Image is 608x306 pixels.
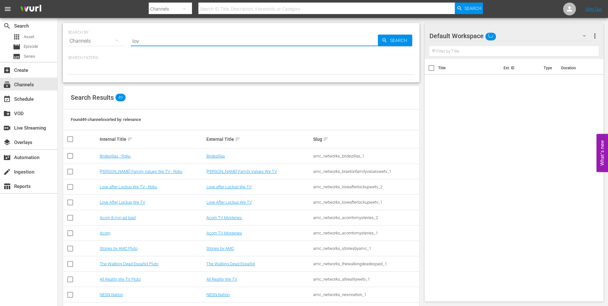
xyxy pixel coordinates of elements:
[313,231,418,235] div: amc_networks_acorntvmysteries_1
[100,215,136,220] a: Acorn 8 min ad load
[591,32,599,40] span: more_vert
[100,277,141,282] a: All Reality We TV Pluto
[206,292,230,297] a: NESN Nation
[24,53,35,60] span: Series
[235,136,241,142] span: sort
[206,215,242,220] a: Acorn TV Mysteries
[3,154,11,161] span: Automation
[206,200,252,205] a: Love After Lockup We TV
[13,43,21,51] span: Episode
[323,136,329,142] span: sort
[100,184,157,189] a: Love after Lockup We TV - Roku
[3,110,11,117] span: VOD
[313,292,418,297] div: amc_networks_nesnnation_1
[313,154,418,158] div: amc_networks_bridezillas_1
[71,94,114,101] span: Search Results
[4,5,12,13] span: menu
[71,117,141,122] span: Found 49 channels sorted by: relevance
[68,55,414,61] p: Search Filters:
[557,59,596,77] th: Duration
[100,200,145,205] a: Love After Lockup We TV
[206,246,234,251] a: Stories by AMC
[206,184,252,189] a: Love after Lockup We TV
[206,277,237,282] a: All Reality We TV
[313,184,418,189] div: amc_networks_loveafterlockupwetv_2
[313,246,418,251] div: amc_networks_storiesbyamc_1
[100,135,204,143] div: Internal Title
[429,27,592,45] div: Default Workspace
[100,154,130,158] a: Bridezillas - Roku
[24,34,34,40] span: Asset
[585,6,602,12] a: Sign Out
[206,154,225,158] a: Bridezillas
[3,139,11,146] span: Overlays
[24,43,38,50] span: Episode
[3,81,11,89] span: Channels
[455,3,483,14] button: Search
[100,169,182,174] a: [PERSON_NAME] Family Values We TV - Roku
[100,292,123,297] a: NESN Nation
[3,66,11,74] span: Create
[500,59,540,77] th: Ext. ID
[3,183,11,190] span: Reports
[3,124,11,132] span: Live Streaming
[3,95,11,103] span: Schedule
[115,94,126,101] span: 49
[596,134,608,172] button: Open Feedback Widget
[206,169,277,174] a: [PERSON_NAME] Family Values We TV
[591,28,599,44] button: more_vert
[313,277,418,282] div: amc_networks_allrealitywetv_1
[464,3,481,14] span: Search
[68,32,124,50] div: Channels
[313,169,418,174] div: amc_networks_braxtonfamilyvalueswetv_1
[313,261,418,266] div: amc_networks_thewalkingdeadespaol_1
[378,35,412,46] button: Search
[313,215,418,220] div: amc_networks_acorntvmysteries_2
[3,168,11,176] span: Ingestion
[387,35,412,46] span: Search
[13,53,21,60] span: Series
[313,135,418,143] div: Slug
[127,136,133,142] span: sort
[206,261,255,266] a: The Walking Dead Español
[206,135,311,143] div: External Title
[100,261,158,266] a: The Walking Dead Español Pluto
[13,33,21,41] span: Asset
[438,59,500,77] th: Title
[206,231,242,235] a: Acorn TV Mysteries
[100,231,110,235] a: Acorn
[313,200,418,205] div: amc_networks_loveafterlockupwetv_1
[15,2,46,17] img: ans4CAIJ8jUAAAAAAAAAAAAAAAAAAAAAAAAgQb4GAAAAAAAAAAAAAAAAAAAAAAAAJMjXAAAAAAAAAAAAAAAAAAAAAAAAgAT5G...
[100,246,137,251] a: Stories by AMC Pluto
[3,22,11,30] span: Search
[540,59,557,77] th: Type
